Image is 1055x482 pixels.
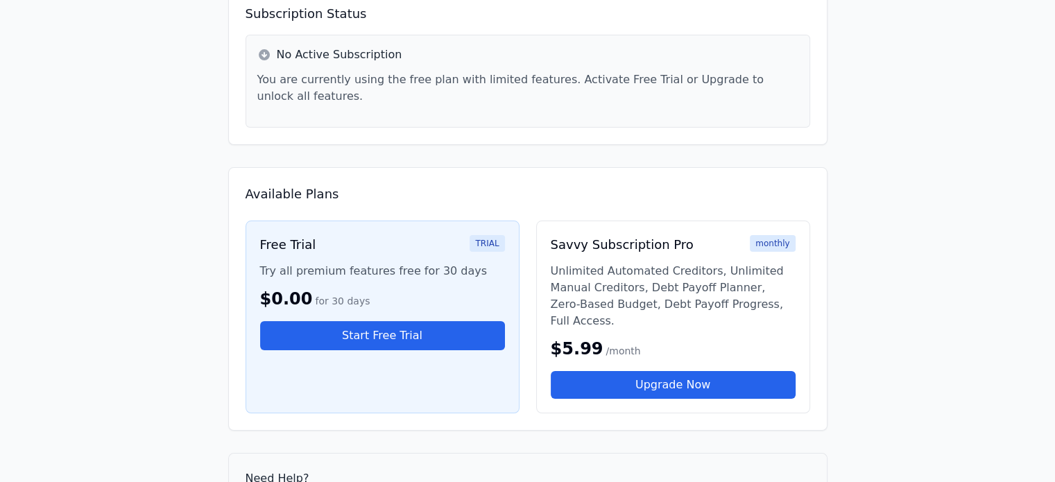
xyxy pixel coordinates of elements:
[257,71,798,105] p: You are currently using the free plan with limited features. Activate Free Trial or Upgrade to un...
[551,371,796,399] a: Upgrade Now
[551,263,796,329] p: Unlimited Automated Creditors, Unlimited Manual Creditors, Debt Payoff Planner, Zero-Based Budget...
[260,263,505,279] p: Try all premium features free for 30 days
[750,235,795,252] div: monthly
[246,4,810,24] h2: Subscription Status
[260,288,505,310] div: $0.00
[260,235,316,255] h3: Free Trial
[315,295,370,307] span: for 30 days
[551,338,796,360] div: $5.99
[551,235,694,255] h3: Savvy Subscription Pro
[470,235,504,252] div: TRIAL
[260,321,505,350] button: Start Free Trial
[246,184,810,204] h2: Available Plans
[277,46,402,63] span: No Active Subscription
[606,345,640,356] span: /month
